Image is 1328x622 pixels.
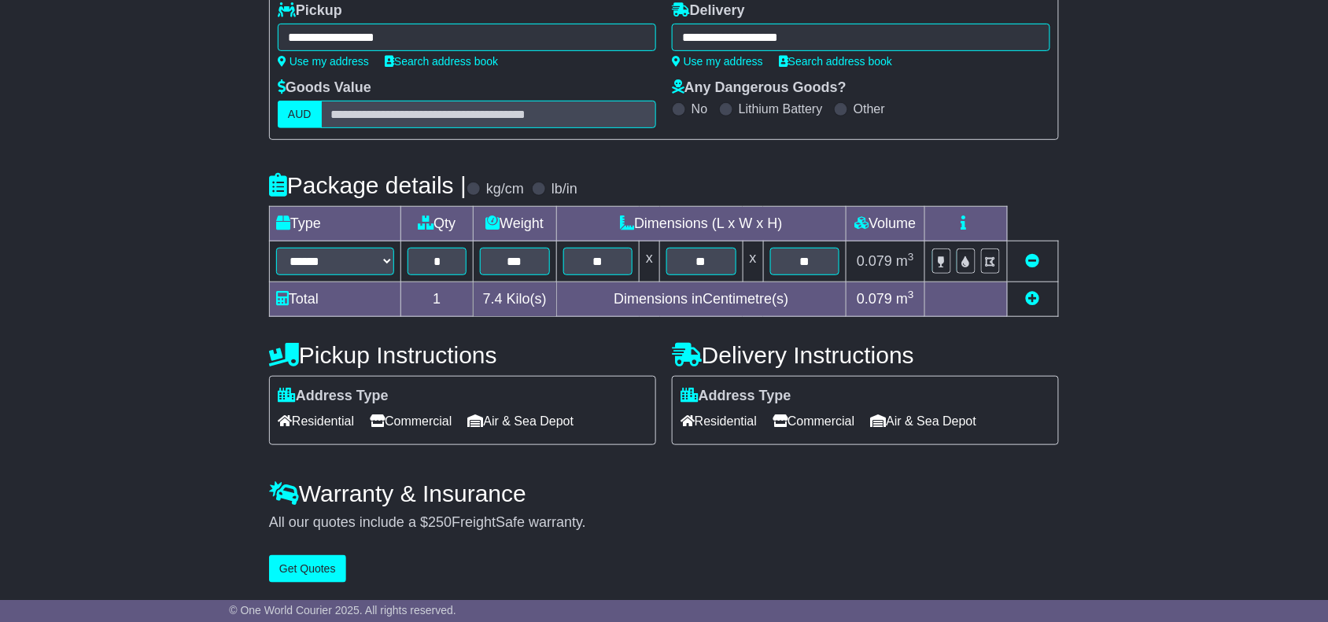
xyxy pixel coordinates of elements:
label: Address Type [278,388,389,405]
span: 7.4 [483,291,503,307]
label: No [692,101,707,116]
h4: Warranty & Insurance [269,480,1059,506]
label: Delivery [672,2,745,20]
sup: 3 [908,251,914,263]
button: Get Quotes [269,555,346,583]
a: Remove this item [1026,253,1040,269]
label: Lithium Battery [739,101,823,116]
a: Use my address [672,55,763,68]
div: All our quotes include a $ FreightSafe warranty. [269,514,1059,532]
span: © One World Courier 2025. All rights reserved. [229,604,456,616]
label: Other [854,101,885,116]
span: 250 [428,514,452,530]
td: Total [270,282,401,317]
td: Type [270,207,401,241]
a: Add new item [1026,291,1040,307]
span: m [896,253,914,269]
label: lb/in [551,181,577,198]
td: Volume [846,207,924,241]
td: Qty [401,207,474,241]
a: Search address book [385,55,498,68]
sup: 3 [908,289,914,300]
span: Residential [681,409,757,433]
label: Address Type [681,388,791,405]
td: x [640,241,660,282]
a: Search address book [779,55,892,68]
span: 0.079 [857,291,892,307]
span: 0.079 [857,253,892,269]
span: Commercial [370,409,452,433]
h4: Pickup Instructions [269,342,656,368]
h4: Delivery Instructions [672,342,1059,368]
label: kg/cm [486,181,524,198]
span: Commercial [773,409,854,433]
td: Weight [473,207,556,241]
td: x [743,241,763,282]
label: Any Dangerous Goods? [672,79,847,97]
span: m [896,291,914,307]
td: Dimensions (L x W x H) [556,207,846,241]
label: Goods Value [278,79,371,97]
td: Kilo(s) [473,282,556,317]
td: 1 [401,282,474,317]
h4: Package details | [269,172,467,198]
span: Residential [278,409,354,433]
a: Use my address [278,55,369,68]
span: Air & Sea Depot [871,409,977,433]
label: Pickup [278,2,342,20]
td: Dimensions in Centimetre(s) [556,282,846,317]
label: AUD [278,101,322,128]
span: Air & Sea Depot [468,409,574,433]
